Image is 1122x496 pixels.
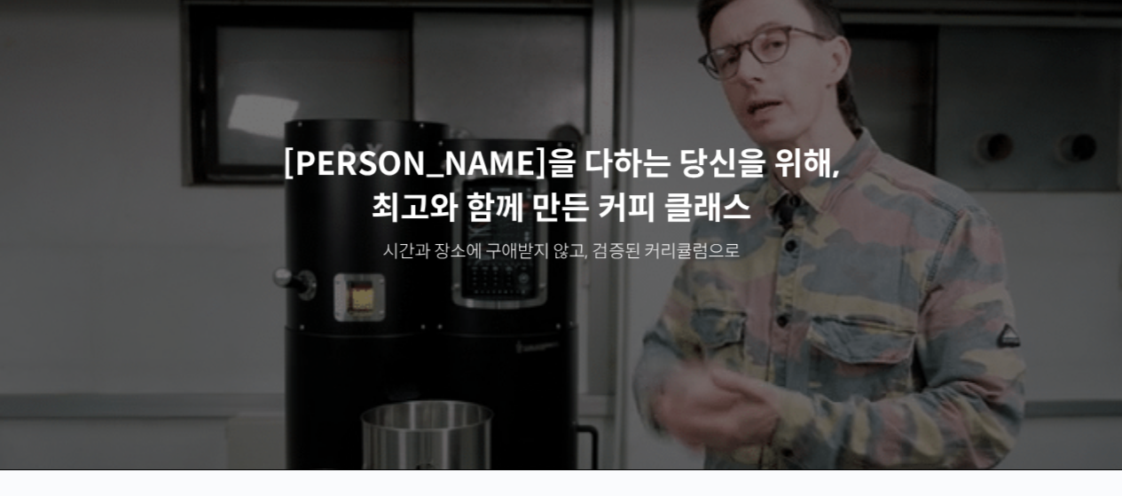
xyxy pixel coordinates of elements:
[5,349,117,393] a: 홈
[56,375,67,390] span: 홈
[18,240,1105,264] p: 시간과 장소에 구애받지 않고, 검증된 커리큘럼으로
[117,349,229,393] a: 대화
[229,349,341,393] a: 설정
[162,376,184,390] span: 대화
[274,375,295,390] span: 설정
[18,142,1105,232] p: [PERSON_NAME]을 다하는 당신을 위해, 최고와 함께 만든 커피 클래스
